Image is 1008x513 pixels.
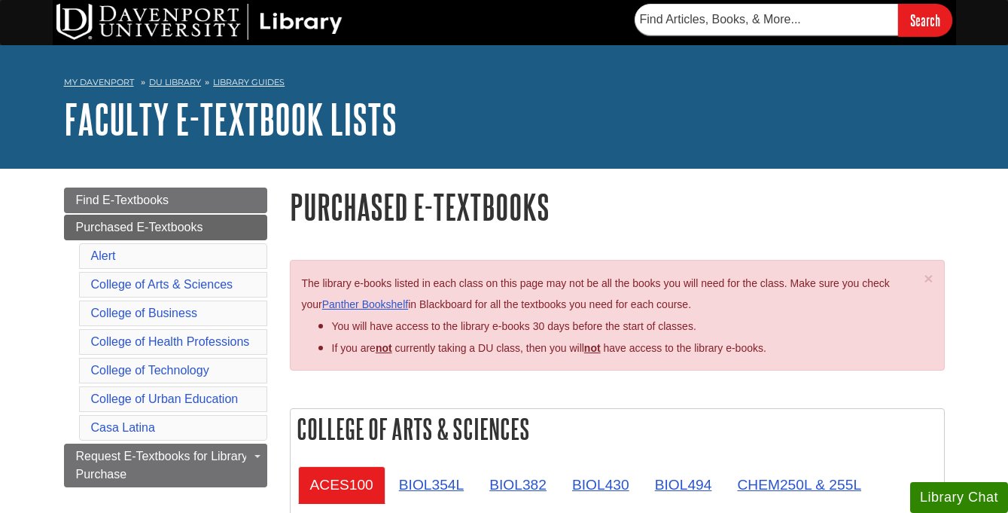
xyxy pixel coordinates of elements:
input: Find Articles, Books, & More... [635,4,898,35]
a: Alert [91,249,116,262]
a: Faculty E-Textbook Lists [64,96,397,142]
span: If you are currently taking a DU class, then you will have access to the library e-books. [332,342,766,354]
a: College of Business [91,307,197,319]
span: Find E-Textbooks [76,194,169,206]
a: My Davenport [64,76,134,89]
button: Close [924,270,933,286]
a: BIOL354L [387,466,476,503]
form: Searches DU Library's articles, books, and more [635,4,952,36]
a: Request E-Textbooks for Library Purchase [64,444,267,487]
span: Request E-Textbooks for Library Purchase [76,450,248,481]
strong: not [376,342,392,354]
a: DU Library [149,77,201,87]
input: Search [898,4,952,36]
h1: Purchased E-Textbooks [290,188,945,226]
nav: breadcrumb [64,72,945,96]
u: not [584,342,601,354]
a: Panther Bookshelf [322,298,408,310]
h2: College of Arts & Sciences [291,409,944,449]
a: College of Urban Education [91,392,239,405]
a: Casa Latina [91,421,155,434]
a: ACES100 [298,466,385,503]
img: DU Library [56,4,343,40]
span: The library e-books listed in each class on this page may not be all the books you will need for ... [302,277,890,311]
a: BIOL430 [560,466,641,503]
span: You will have access to the library e-books 30 days before the start of classes. [332,320,696,332]
a: Find E-Textbooks [64,188,267,213]
span: Purchased E-Textbooks [76,221,203,234]
span: × [924,270,933,287]
a: College of Technology [91,364,209,377]
a: Purchased E-Textbooks [64,215,267,240]
button: Library Chat [910,482,1008,513]
a: Library Guides [213,77,285,87]
a: BIOL494 [643,466,724,503]
a: College of Arts & Sciences [91,278,233,291]
a: BIOL382 [477,466,559,503]
a: CHEM250L & 255L [725,466,873,503]
a: College of Health Professions [91,335,250,348]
